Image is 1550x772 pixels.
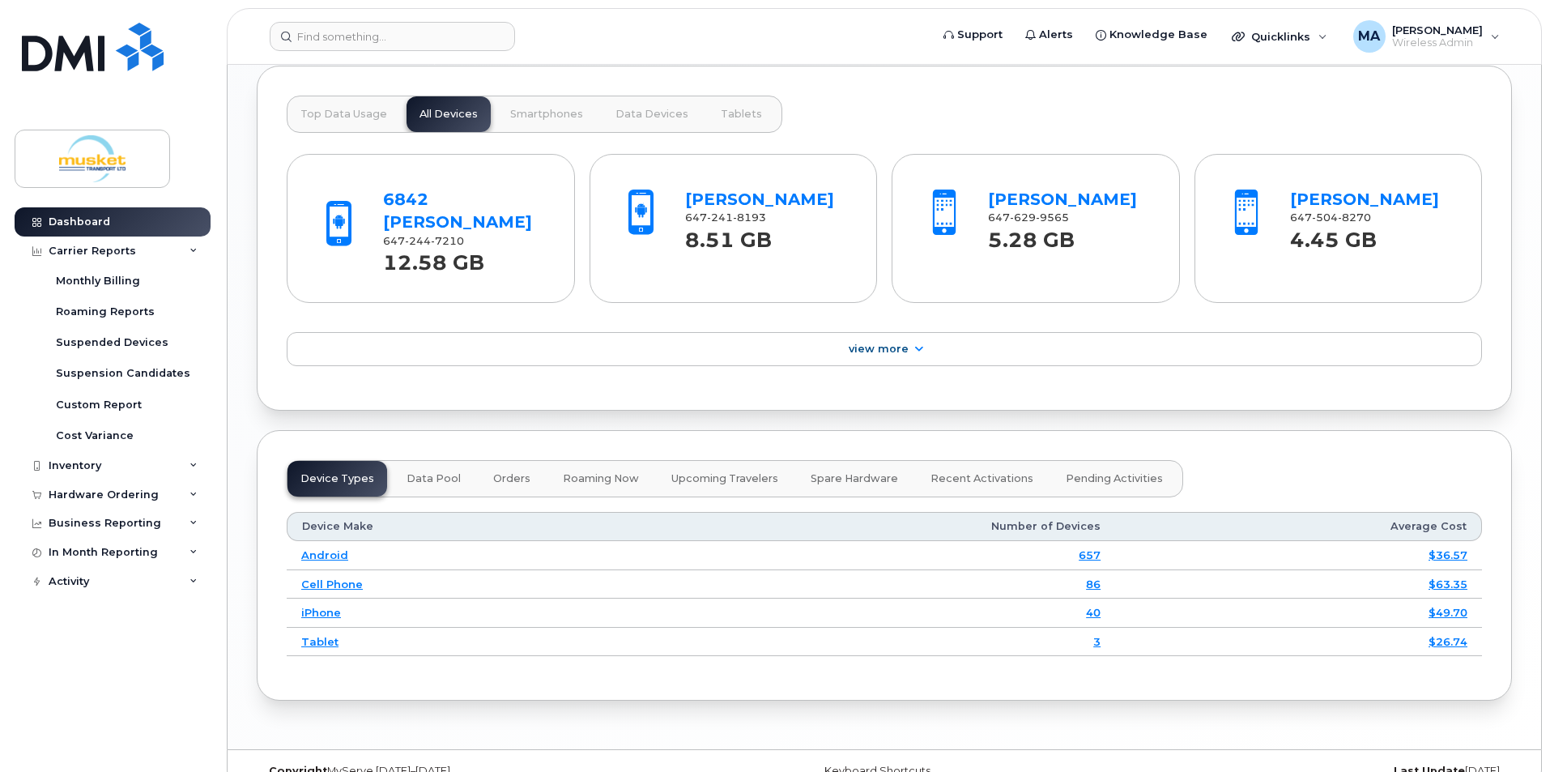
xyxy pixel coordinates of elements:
th: Average Cost [1115,512,1482,541]
a: [PERSON_NAME] [988,190,1137,209]
a: 3 [1093,635,1101,648]
button: Top Data Usage [287,96,400,132]
span: Spare Hardware [811,472,898,485]
span: Orders [493,472,530,485]
span: 241 [707,211,733,224]
span: Recent Activations [930,472,1033,485]
button: Tablets [708,96,775,132]
a: [PERSON_NAME] [685,190,834,209]
a: Android [301,548,348,561]
a: $26.74 [1429,635,1467,648]
a: 657 [1079,548,1101,561]
span: Upcoming Travelers [671,472,778,485]
button: Smartphones [497,96,596,132]
strong: 5.28 GB [988,219,1075,252]
button: Data Devices [603,96,701,132]
span: 8193 [733,211,766,224]
span: Data Devices [615,108,688,121]
div: Quicklinks [1220,20,1339,53]
span: MA [1358,27,1380,46]
span: Roaming Now [563,472,639,485]
div: Melanie Ackers [1342,20,1511,53]
span: Wireless Admin [1392,36,1483,49]
a: Knowledge Base [1084,19,1219,51]
span: 504 [1312,211,1338,224]
span: 629 [1010,211,1036,224]
a: Tablet [301,635,339,648]
span: 9565 [1036,211,1069,224]
span: Knowledge Base [1109,27,1207,43]
strong: 12.58 GB [383,241,484,275]
span: 647 [685,211,766,224]
span: Top Data Usage [300,108,387,121]
a: Support [932,19,1014,51]
span: 647 [1290,211,1371,224]
span: 8270 [1338,211,1371,224]
span: 647 [383,235,464,247]
a: iPhone [301,606,341,619]
a: 40 [1086,606,1101,619]
a: $63.35 [1429,578,1467,591]
span: Alerts [1039,27,1073,43]
a: View More [287,332,1482,366]
a: $49.70 [1429,606,1467,619]
strong: 8.51 GB [685,219,772,252]
th: Number of Devices [637,512,1115,541]
span: 7210 [431,235,464,247]
span: Support [957,27,1003,43]
span: Data Pool [407,472,461,485]
a: Cell Phone [301,578,363,591]
span: [PERSON_NAME] [1392,23,1483,36]
input: Find something... [270,22,515,51]
a: [PERSON_NAME] [1290,190,1439,209]
span: 647 [988,211,1069,224]
a: $36.57 [1429,548,1467,561]
span: Smartphones [510,108,583,121]
strong: 4.45 GB [1290,219,1377,252]
span: View More [849,343,909,355]
span: Quicklinks [1251,30,1310,43]
span: 244 [405,235,431,247]
span: Pending Activities [1066,472,1163,485]
a: Alerts [1014,19,1084,51]
a: 86 [1086,578,1101,591]
span: Tablets [721,108,762,121]
a: 6842 [PERSON_NAME] [383,190,532,232]
th: Device Make [287,512,637,541]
